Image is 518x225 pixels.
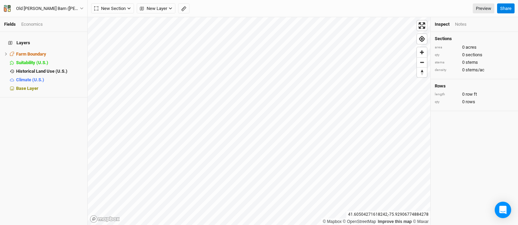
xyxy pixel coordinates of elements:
button: New Section [91,3,134,14]
canvas: Map [88,17,430,225]
span: stems/ac [466,67,484,73]
a: Improve this map [378,219,412,224]
div: Farm Boundary [16,51,83,57]
a: Mapbox [323,219,342,224]
span: Suitability (U.S.) [16,60,48,65]
span: Farm Boundary [16,51,46,57]
span: Base Layer [16,86,38,91]
h4: Layers [4,36,83,50]
span: stems [466,59,478,66]
div: 0 [435,99,514,105]
button: Zoom in [417,47,427,57]
span: New Section [94,5,126,12]
span: Historical Land Use (U.S.) [16,69,67,74]
button: Shortcut: M [178,3,189,14]
span: acres [466,44,477,50]
div: Old Carter Barn (Lewis) [16,5,80,12]
button: Old [PERSON_NAME] Barn ([PERSON_NAME]) [3,5,84,12]
div: 0 [435,52,514,58]
div: Economics [21,21,43,27]
div: stems [435,60,459,65]
button: Reset bearing to north [417,67,427,77]
a: Preview [473,3,494,14]
div: 0 [435,67,514,73]
div: Historical Land Use (U.S.) [16,69,83,74]
button: Find my location [417,34,427,44]
h4: Sections [435,36,514,42]
a: Mapbox logo [90,215,120,223]
div: area [435,45,459,50]
div: Open Intercom Messenger [495,202,511,218]
div: Notes [455,21,467,27]
h4: Rows [435,83,514,89]
button: Share [497,3,515,14]
div: qty [435,99,459,105]
a: OpenStreetMap [343,219,376,224]
button: Zoom out [417,57,427,67]
div: 0 [435,91,514,97]
div: 0 [435,59,514,66]
div: Suitability (U.S.) [16,60,83,66]
span: sections [466,52,482,58]
span: Climate (U.S.) [16,77,44,82]
span: New Layer [140,5,167,12]
span: Zoom out [417,58,427,67]
span: row ft [466,91,477,97]
span: rows [466,99,475,105]
a: Maxar [413,219,429,224]
div: qty [435,52,459,58]
div: density [435,68,459,73]
div: Inspect [435,21,449,27]
div: 0 [435,44,514,50]
span: Reset bearing to north [417,68,427,77]
div: 41.60504271618242 , -75.92906774884278 [346,211,430,218]
button: Enter fullscreen [417,21,427,31]
a: Fields [4,22,16,27]
div: Base Layer [16,86,83,91]
button: New Layer [137,3,175,14]
div: length [435,92,459,97]
div: Old [PERSON_NAME] Barn ([PERSON_NAME]) [16,5,80,12]
div: Climate (U.S.) [16,77,83,83]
